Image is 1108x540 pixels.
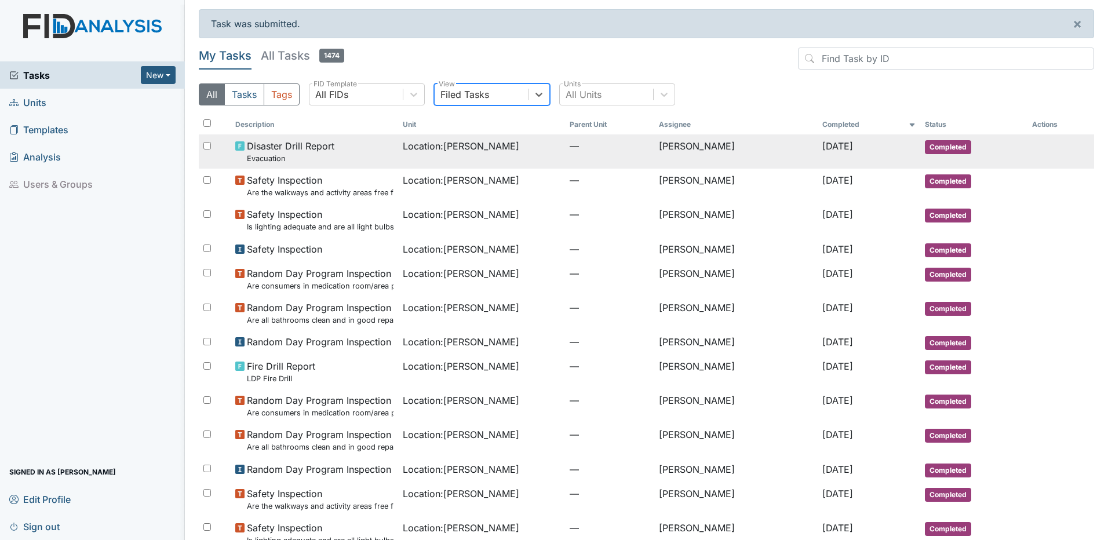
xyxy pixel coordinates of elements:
a: Tasks [9,68,141,82]
span: — [570,173,650,187]
th: Actions [1027,115,1085,134]
th: Toggle SortBy [920,115,1027,134]
span: — [570,521,650,535]
span: Location : [PERSON_NAME] [403,487,519,501]
td: [PERSON_NAME] [654,238,818,262]
span: Safety Inspection Are the walkways and activity areas free from slipping and tripping hazards? [247,487,393,512]
td: [PERSON_NAME] [654,458,818,482]
span: Completed [925,395,971,408]
span: Random Day Program Inspection [247,335,391,349]
span: [DATE] [822,243,853,255]
small: Are consumers in medication room/area prior to staff beginning for each consumer? [247,280,393,291]
span: [DATE] [822,336,853,348]
span: — [570,359,650,373]
span: Completed [925,336,971,350]
span: Edit Profile [9,490,71,508]
span: Location : [PERSON_NAME] [403,301,519,315]
span: — [570,242,650,256]
span: [DATE] [822,395,853,406]
span: Safety Inspection Is lighting adequate and are all light bulbs covered? [247,207,393,232]
span: Completed [925,268,971,282]
span: Random Day Program Inspection Are all bathrooms clean and in good repair? [247,428,393,453]
span: Safety Inspection [247,242,322,256]
span: Analysis [9,148,61,166]
span: Random Day Program Inspection Are all bathrooms clean and in good repair? [247,301,393,326]
span: [DATE] [822,209,853,220]
small: Is lighting adequate and are all light bulbs covered? [247,221,393,232]
span: [DATE] [822,429,853,440]
span: Completed [925,302,971,316]
span: [DATE] [822,140,853,152]
div: Type filter [199,83,300,105]
td: [PERSON_NAME] [654,482,818,516]
span: [DATE] [822,268,853,279]
button: × [1061,10,1094,38]
span: Random Day Program Inspection [247,462,391,476]
small: Are the walkways and activity areas free from slipping and tripping hazards? [247,187,393,198]
span: Location : [PERSON_NAME] [403,359,519,373]
span: Location : [PERSON_NAME] [403,462,519,476]
button: Tasks [224,83,264,105]
span: Location : [PERSON_NAME] [403,242,519,256]
div: Task was submitted. [199,9,1094,38]
small: Are all bathrooms clean and in good repair? [247,442,393,453]
span: Location : [PERSON_NAME] [403,335,519,349]
td: [PERSON_NAME] [654,296,818,330]
span: Location : [PERSON_NAME] [403,521,519,535]
small: Are the walkways and activity areas free from slipping and tripping hazards? [247,501,393,512]
span: — [570,335,650,349]
span: × [1073,15,1082,32]
h5: All Tasks [261,48,344,64]
span: [DATE] [822,522,853,534]
span: Completed [925,243,971,257]
span: Completed [925,488,971,502]
td: [PERSON_NAME] [654,355,818,389]
div: All FIDs [315,87,348,101]
td: [PERSON_NAME] [654,423,818,457]
th: Assignee [654,115,818,134]
span: [DATE] [822,302,853,313]
span: Location : [PERSON_NAME] [403,428,519,442]
th: Toggle SortBy [818,115,920,134]
span: Location : [PERSON_NAME] [403,393,519,407]
span: [DATE] [822,488,853,499]
span: — [570,139,650,153]
span: Location : [PERSON_NAME] [403,173,519,187]
td: [PERSON_NAME] [654,169,818,203]
span: Completed [925,360,971,374]
h5: My Tasks [199,48,252,64]
button: Tags [264,83,300,105]
button: All [199,83,225,105]
span: — [570,462,650,476]
span: — [570,487,650,501]
span: Signed in as [PERSON_NAME] [9,463,116,481]
span: Units [9,93,46,111]
span: Location : [PERSON_NAME] [403,267,519,280]
td: [PERSON_NAME] [654,134,818,169]
span: — [570,267,650,280]
span: Completed [925,174,971,188]
span: 1474 [319,49,344,63]
span: Completed [925,429,971,443]
th: Toggle SortBy [565,115,654,134]
button: New [141,66,176,84]
span: Fire Drill Report LDP Fire Drill [247,359,315,384]
th: Toggle SortBy [231,115,398,134]
td: [PERSON_NAME] [654,389,818,423]
span: Location : [PERSON_NAME] [403,207,519,221]
span: Completed [925,140,971,154]
span: Templates [9,121,68,138]
div: Filed Tasks [440,87,489,101]
td: [PERSON_NAME] [654,330,818,355]
div: All Units [566,87,602,101]
span: [DATE] [822,174,853,186]
span: — [570,393,650,407]
span: Sign out [9,517,60,535]
span: Completed [925,522,971,536]
span: — [570,207,650,221]
td: [PERSON_NAME] [654,262,818,296]
td: [PERSON_NAME] [654,203,818,237]
span: — [570,428,650,442]
span: [DATE] [822,360,853,372]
